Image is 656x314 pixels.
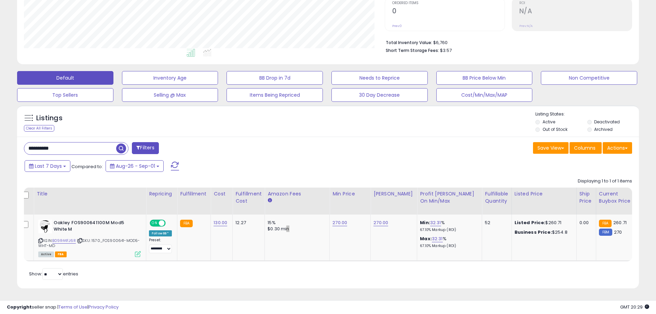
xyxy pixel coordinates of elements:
[579,190,593,205] div: Ship Price
[268,226,324,232] div: $0.30 min
[235,220,259,226] div: 12.27
[7,304,32,310] strong: Copyright
[420,228,477,232] p: 67.10% Markup (ROI)
[7,304,119,311] div: seller snap | |
[570,142,602,154] button: Columns
[24,125,54,132] div: Clear All Filters
[36,113,63,123] h5: Listings
[373,219,388,226] a: 270.00
[52,238,76,244] a: B09R44FJ6R
[420,236,477,248] div: %
[17,88,113,102] button: Top Sellers
[71,163,103,170] span: Compared to:
[149,230,172,236] div: Follow BB *
[149,190,174,197] div: Repricing
[533,142,569,154] button: Save View
[58,304,87,310] a: Terms of Use
[515,229,571,235] div: $254.8
[122,71,218,85] button: Inventory Age
[579,220,591,226] div: 0.00
[599,190,634,205] div: Current Buybox Price
[235,190,262,205] div: Fulfillment Cost
[392,7,505,16] h2: 0
[594,119,620,125] label: Deactivated
[417,188,482,215] th: The percentage added to the cost of goods (COGS) that forms the calculator for Min & Max prices.
[599,220,612,227] small: FBA
[420,244,477,248] p: 67.10% Markup (ROI)
[519,7,632,16] h2: N/A
[54,220,137,234] b: Oakley FOS900641100M Mod5 White M
[392,24,402,28] small: Prev: 0
[373,190,414,197] div: [PERSON_NAME]
[149,238,172,253] div: Preset:
[386,38,627,46] li: $6,760
[535,111,639,118] p: Listing States:
[420,219,430,226] b: Min:
[38,238,140,248] span: | SKU: 1570_FOS900641-MOD5-WHT-MD
[543,126,568,132] label: Out of Stock
[440,47,452,54] span: $3.57
[519,1,632,5] span: ROI
[519,24,533,28] small: Prev: N/A
[614,229,622,235] span: 270
[132,142,159,154] button: Filters
[543,119,555,125] label: Active
[432,235,443,242] a: 32.31
[268,197,272,204] small: Amazon Fees.
[116,163,155,169] span: Aug-26 - Sep-01
[386,47,439,53] b: Short Term Storage Fees:
[515,229,552,235] b: Business Price:
[37,190,143,197] div: Title
[38,251,54,257] span: All listings currently available for purchase on Amazon
[386,40,432,45] b: Total Inventory Value:
[420,220,477,232] div: %
[88,304,119,310] a: Privacy Policy
[436,88,533,102] button: Cost/Min/Max/MAP
[541,71,637,85] button: Non Competitive
[331,71,428,85] button: Needs to Reprice
[620,304,649,310] span: 2025-09-9 20:29 GMT
[180,190,208,197] div: Fulfillment
[165,220,176,226] span: OFF
[25,160,70,172] button: Last 7 Days
[106,160,164,172] button: Aug-26 - Sep-01
[485,190,508,205] div: Fulfillable Quantity
[17,71,113,85] button: Default
[332,190,368,197] div: Min Price
[603,142,632,154] button: Actions
[38,220,141,256] div: ASIN:
[332,219,347,226] a: 270.00
[574,145,596,151] span: Columns
[55,251,67,257] span: FBA
[599,229,612,236] small: FBM
[392,1,505,5] span: Ordered Items
[515,219,546,226] b: Listed Price:
[214,190,230,197] div: Cost
[594,126,613,132] label: Archived
[214,219,227,226] a: 130.00
[38,220,52,233] img: 31x1JZmjBTL._SL40_.jpg
[35,163,62,169] span: Last 7 Days
[430,219,441,226] a: 32.31
[420,235,432,242] b: Max:
[436,71,533,85] button: BB Price Below Min
[515,190,574,197] div: Listed Price
[331,88,428,102] button: 30 Day Decrease
[515,220,571,226] div: $260.71
[485,220,506,226] div: 52
[29,271,78,277] span: Show: entries
[578,178,632,185] div: Displaying 1 to 1 of 1 items
[122,88,218,102] button: Selling @ Max
[613,219,627,226] span: 260.71
[268,190,327,197] div: Amazon Fees
[227,71,323,85] button: BB Drop in 7d
[227,88,323,102] button: Items Being Repriced
[150,220,159,226] span: ON
[268,220,324,226] div: 15%
[180,220,193,227] small: FBA
[420,190,479,205] div: Profit [PERSON_NAME] on Min/Max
